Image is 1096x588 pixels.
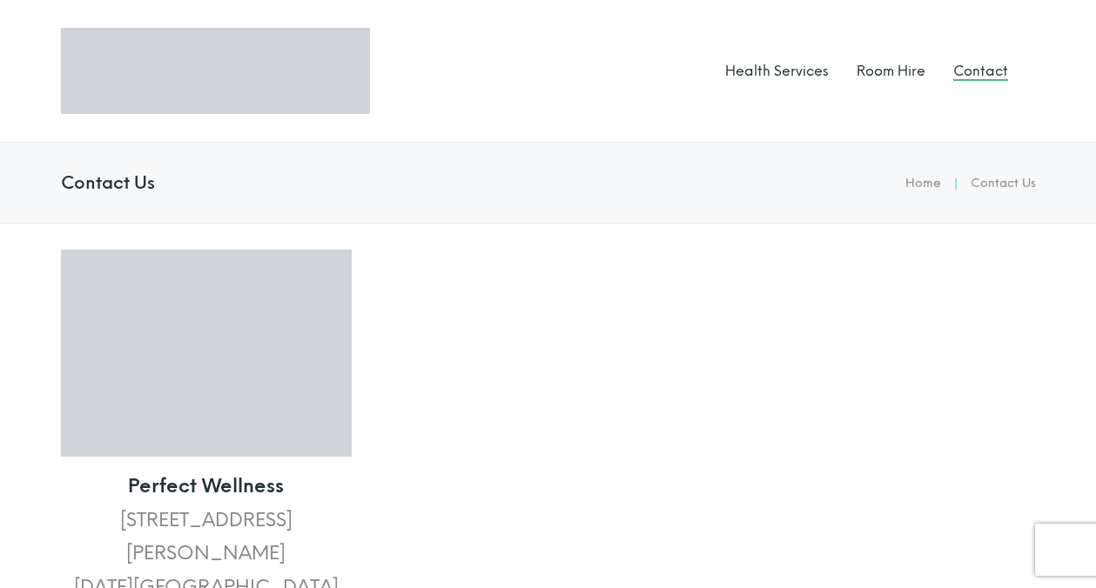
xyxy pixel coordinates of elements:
[61,28,370,114] img: Logo Perfect Wellness 710x197
[128,474,284,498] strong: Perfect Wellness
[725,63,829,79] a: Health Services
[953,63,1008,79] a: Contact
[61,250,352,458] img: Perfect Wellness Outside
[905,176,941,190] a: Home
[941,173,971,195] li: |
[857,63,925,79] a: Room Hire
[61,172,155,193] h4: Contact Us
[971,173,1036,195] li: Contact Us
[369,250,1032,562] iframe: Perfect Welness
